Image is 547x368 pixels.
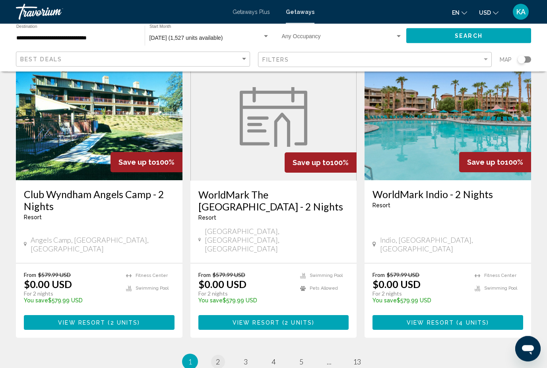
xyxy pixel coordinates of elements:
[31,236,174,253] span: Angels Camp, [GEOGRAPHIC_DATA], [GEOGRAPHIC_DATA]
[111,320,138,326] span: 2 units
[327,358,332,366] span: ...
[58,320,105,326] span: View Resort
[372,298,397,304] span: You save
[372,315,523,330] button: View Resort(4 units)
[479,7,499,18] button: Change currency
[459,320,487,326] span: 4 units
[372,272,385,278] span: From
[455,33,483,39] span: Search
[198,278,246,290] p: $0.00 USD
[353,358,361,366] span: 13
[198,215,216,221] span: Resort
[24,214,42,221] span: Resort
[407,320,454,326] span: View Resort
[198,189,349,213] a: WorldMark The [GEOGRAPHIC_DATA] - 2 Nights
[286,9,314,15] a: Getaways
[262,56,289,63] span: Filters
[216,358,220,366] span: 2
[118,158,156,167] span: Save up to
[454,320,489,326] span: ( )
[310,273,343,278] span: Swimming Pool
[105,320,140,326] span: ( )
[272,358,275,366] span: 4
[205,227,349,253] span: [GEOGRAPHIC_DATA], [GEOGRAPHIC_DATA], [GEOGRAPHIC_DATA]
[467,158,505,167] span: Save up to
[198,298,293,304] p: $579.99 USD
[510,4,531,20] button: User Menu
[240,88,307,147] img: week.svg
[479,10,491,16] span: USD
[516,8,526,16] span: KA
[16,53,182,181] img: 5489E01X.jpg
[24,298,48,304] span: You save
[136,273,168,278] span: Fitness Center
[299,358,303,366] span: 5
[285,320,312,326] span: 2 units
[372,189,523,201] a: WorldMark Indio - 2 Nights
[198,272,211,278] span: From
[372,290,467,298] p: For 2 nights
[372,278,421,290] p: $0.00 USD
[515,336,541,362] iframe: Кнопка запуска окна обмена сообщениями
[136,286,169,291] span: Swimming Pool
[198,315,349,330] button: View Resort(2 units)
[24,290,118,298] p: For 2 nights
[406,28,531,43] button: Search
[452,10,460,16] span: en
[24,189,175,212] a: Club Wyndham Angels Camp - 2 Nights
[310,286,338,291] span: Pets Allowed
[20,56,248,63] mat-select: Sort by
[198,298,223,304] span: You save
[244,358,248,366] span: 3
[293,159,330,167] span: Save up to
[380,236,523,253] span: Indio, [GEOGRAPHIC_DATA], [GEOGRAPHIC_DATA]
[365,53,531,181] img: 8737O01X.jpg
[452,7,467,18] button: Change language
[111,152,182,173] div: 100%
[24,272,36,278] span: From
[258,52,492,68] button: Filter
[24,298,118,304] p: $579.99 USD
[285,153,357,173] div: 100%
[24,315,175,330] button: View Resort(2 units)
[387,272,419,278] span: $579.99 USD
[16,4,225,20] a: Travorium
[188,358,192,366] span: 1
[280,320,314,326] span: ( )
[372,298,467,304] p: $579.99 USD
[233,320,280,326] span: View Resort
[500,54,512,65] span: Map
[459,152,531,173] div: 100%
[233,9,270,15] a: Getaways Plus
[372,202,390,209] span: Resort
[484,273,516,278] span: Fitness Center
[38,272,71,278] span: $579.99 USD
[484,286,517,291] span: Swimming Pool
[149,35,223,41] span: [DATE] (1,527 units available)
[20,56,62,62] span: Best Deals
[24,278,72,290] p: $0.00 USD
[213,272,245,278] span: $579.99 USD
[198,290,293,298] p: For 2 nights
